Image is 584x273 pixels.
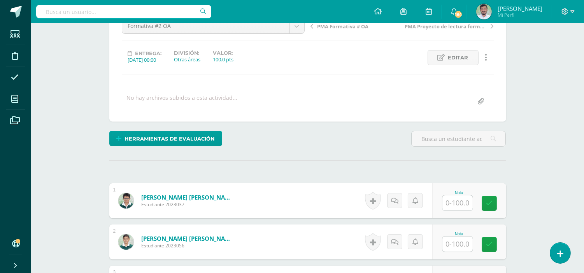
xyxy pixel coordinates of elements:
span: Editar [448,50,468,65]
img: 5fb123ad4bed39db07d8ab307d1e48af.png [118,234,134,250]
div: Otras áreas [174,56,201,63]
span: 164 [454,10,463,19]
a: [PERSON_NAME] [PERSON_NAME] [141,193,235,201]
span: Formativa #2 OA [128,19,284,33]
img: f9e68017e7866a37ff4758c73ff0873a.png [118,193,134,209]
label: Valor: [213,50,234,56]
span: Herramientas de evaluación [125,132,215,146]
input: 0-100.0 [442,236,473,252]
span: Estudiante 2023056 [141,242,235,249]
input: Busca un estudiante aquí... [412,131,505,146]
label: División: [174,50,201,56]
span: [PERSON_NAME] [498,5,542,12]
input: 0-100.0 [442,195,473,210]
div: Nota [442,232,476,236]
span: PMA Formativa # OA [317,23,369,30]
span: Entrega: [135,50,162,56]
a: PMA Formativa # OA [311,22,402,30]
img: c6d976ce9e32bebbd84997966a8f6922.png [476,4,492,19]
a: Herramientas de evaluación [109,131,222,146]
span: Mi Perfil [498,12,542,18]
div: [DATE] 00:00 [128,56,162,63]
a: Formativa #2 OA [122,19,304,33]
a: [PERSON_NAME] [PERSON_NAME] [141,235,235,242]
span: Estudiante 2023037 [141,201,235,208]
input: Busca un usuario... [36,5,211,18]
div: 100.0 pts [213,56,234,63]
span: PMA Proyecto de lectura formativa #1 [405,23,487,30]
a: PMA Proyecto de lectura formativa #1 [402,22,494,30]
div: No hay archivos subidos a esta actividad... [127,94,238,109]
div: Nota [442,191,476,195]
